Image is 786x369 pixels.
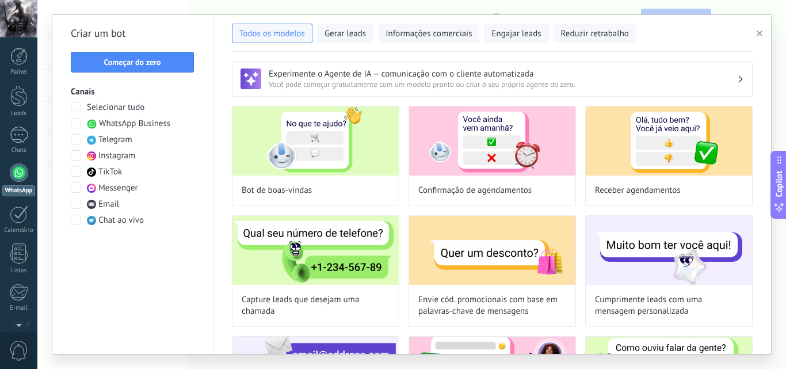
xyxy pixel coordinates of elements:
img: Envie cód. promocionais com base em palavras-chave de mensagens [409,216,575,285]
img: Capture leads que desejam uma chamada [232,216,399,285]
img: Bot de boas-vindas [232,106,399,176]
span: Bot de boas-vindas [242,185,312,196]
span: Reduzir retrabalho [561,28,629,40]
span: TikTok [98,166,122,178]
div: Listas [2,267,36,275]
img: Confirmação de agendamentos [409,106,575,176]
span: Envie cód. promocionais com base em palavras-chave de mensagens [418,294,566,317]
span: Receber agendamentos [595,185,681,196]
span: Chat ao vivo [98,215,144,226]
span: Cumprimente leads com uma mensagem personalizada [595,294,743,317]
button: Engajar leads [484,24,548,43]
h2: Criar um bot [71,24,194,43]
span: Começar do zero [104,58,161,66]
span: Informações comerciais [386,28,472,40]
span: WhatsApp Business [99,118,170,130]
div: Painel [2,69,36,76]
span: Engajar leads [491,28,541,40]
button: Reduzir retrabalho [554,24,636,43]
span: Telegram [98,134,132,146]
div: E-mail [2,305,36,312]
img: Receber agendamentos [586,106,752,176]
div: Leads [2,110,36,117]
button: Gerar leads [317,24,373,43]
button: Informações comerciais [378,24,479,43]
span: Messenger [98,182,138,194]
span: Todos os modelos [239,28,305,40]
span: Selecionar tudo [87,102,144,113]
button: Todos os modelos [232,24,312,43]
img: Cumprimente leads com uma mensagem personalizada [586,216,752,285]
div: Chats [2,147,36,154]
span: Gerar leads [325,28,366,40]
h3: Experimente o Agente de IA — comunicação com o cliente automatizada [269,69,737,79]
span: Email [98,199,119,210]
h3: Canais [71,86,194,97]
button: Começar do zero [71,52,194,73]
div: Calendário [2,227,36,234]
span: Copilot [773,170,785,197]
span: Confirmação de agendamentos [418,185,532,196]
span: Instagram [98,150,135,162]
span: Você pode começar gratuitamente com um modelo pronto ou criar o seu próprio agente do zero. [269,79,737,89]
span: Capture leads que desejam uma chamada [242,294,390,317]
div: WhatsApp [2,185,35,196]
